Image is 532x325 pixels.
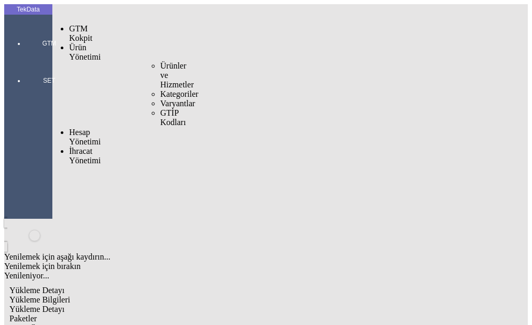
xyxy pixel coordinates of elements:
span: Paketler [9,314,37,323]
div: Yenilemek için bırakın [4,262,371,271]
span: Kategoriler [160,89,198,98]
span: Yükleme Bilgileri [9,295,70,304]
span: Varyantlar [160,99,195,108]
span: Ürünler ve Hizmetler [160,61,194,89]
span: Yükleme Detayı [9,305,64,313]
span: SET [34,76,65,85]
div: Yenileniyor... [4,271,371,281]
div: TekData [4,5,52,14]
span: GTİP Kodları [160,108,186,127]
div: Yenilemek için aşağı kaydırın... [4,252,371,262]
span: Yükleme Detayı [9,286,64,295]
span: GTM Kokpit [69,24,92,42]
span: Ürün Yönetimi [69,43,101,61]
span: Hesap Yönetimi [69,128,101,146]
span: İhracat Yönetimi [69,147,101,165]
